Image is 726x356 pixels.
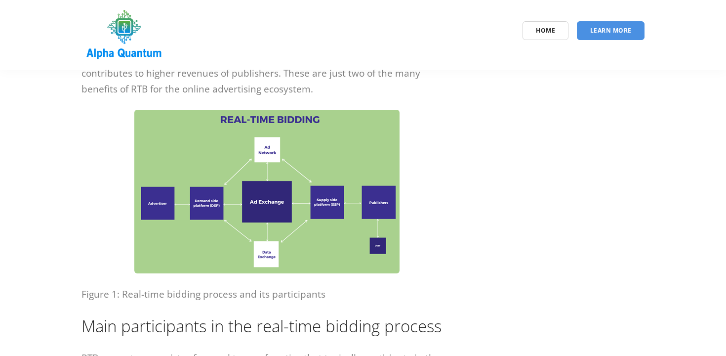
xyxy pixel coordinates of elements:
span: Home [536,26,555,35]
p: Figure 1: Real-time bidding process and its participants [81,286,452,302]
img: logo [81,6,167,63]
span: Learn More [590,26,632,35]
a: Learn More [577,21,645,40]
h2: Main participants in the real-time bidding process [81,315,452,337]
a: Home [523,21,568,40]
